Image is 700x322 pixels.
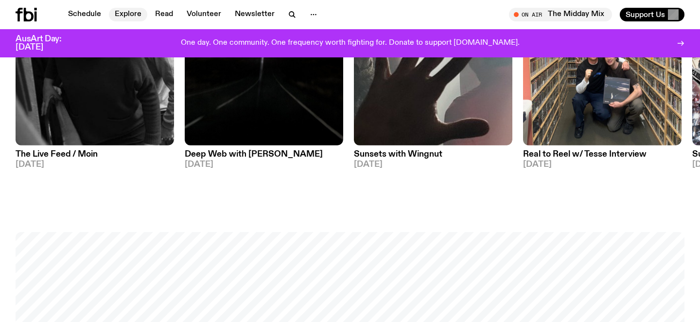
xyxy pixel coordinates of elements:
a: Volunteer [181,8,227,21]
h3: Real to Reel w/ Tesse Interview [523,150,682,159]
a: Real to Reel w/ Tesse Interview[DATE] [523,145,682,169]
a: Deep Web with [PERSON_NAME][DATE] [185,145,343,169]
a: Newsletter [229,8,280,21]
a: The Live Feed / Moin[DATE] [16,145,174,169]
h3: The Live Feed / Moin [16,150,174,159]
span: [DATE] [354,161,512,169]
span: [DATE] [16,161,174,169]
a: Sunsets with Wingnut[DATE] [354,145,512,169]
span: [DATE] [523,161,682,169]
a: Schedule [62,8,107,21]
a: Read [149,8,179,21]
h3: AusArt Day: [DATE] [16,35,78,52]
p: One day. One community. One frequency worth fighting for. Donate to support [DOMAIN_NAME]. [181,39,520,48]
h3: Deep Web with [PERSON_NAME] [185,150,343,159]
span: [DATE] [185,161,343,169]
a: Explore [109,8,147,21]
span: Support Us [626,10,665,19]
h3: Sunsets with Wingnut [354,150,512,159]
button: Support Us [620,8,684,21]
button: On AirThe Midday Mix [509,8,612,21]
